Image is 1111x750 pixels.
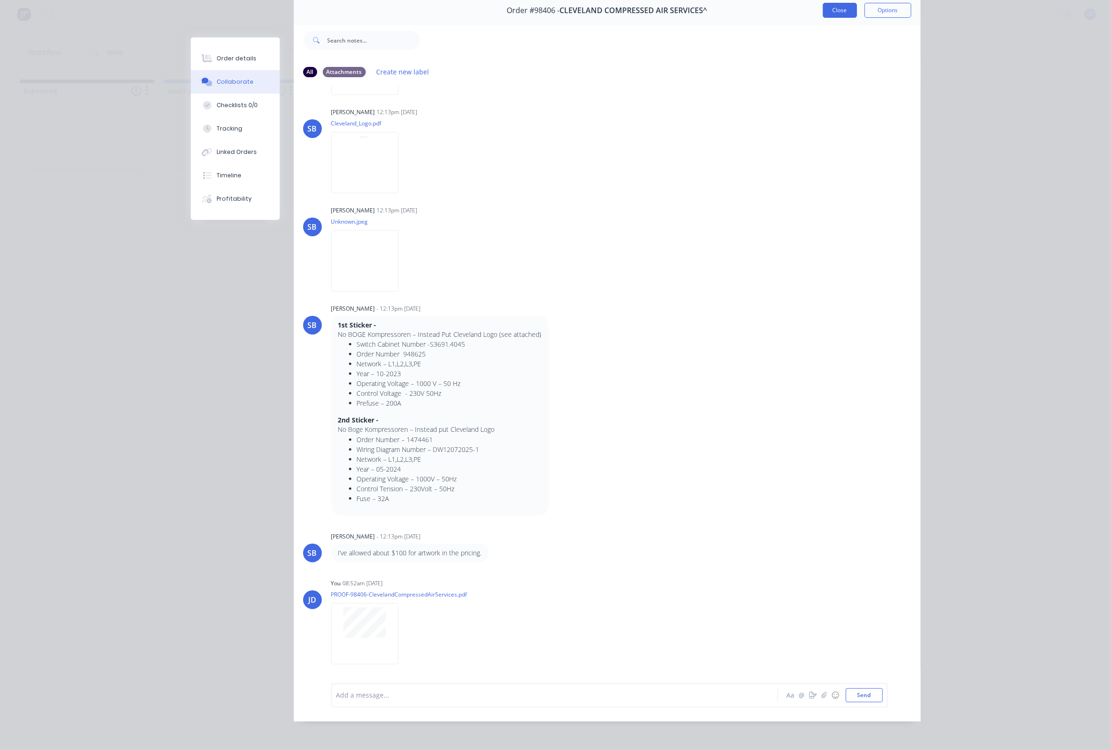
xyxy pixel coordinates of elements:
[357,444,542,454] li: Wiring Diagram Number – DW12072025-1
[377,206,418,215] div: 12:13pm [DATE]
[357,435,542,444] li: Order Number – 1474461
[830,690,841,701] button: ☺
[796,690,807,701] button: @
[308,123,317,134] div: SB
[217,54,256,63] div: Order details
[303,67,317,77] div: All
[823,3,857,18] button: Close
[191,94,280,117] button: Checklists 0/0
[331,119,408,127] p: Cleveland_Logo.pdf
[357,494,542,503] li: Fuse – 32A
[331,206,375,215] div: [PERSON_NAME]
[357,369,542,379] li: Year – 10-2023
[308,547,317,559] div: SB
[217,171,241,180] div: Timeline
[864,3,911,18] button: Options
[331,579,341,588] div: You
[323,67,366,77] div: Attachments
[191,187,280,211] button: Profitability
[338,548,482,558] p: I’ve allowed about $100 for artwork in the pricing.
[357,359,542,369] li: Network – L1,L2,L3,PE
[846,688,883,702] button: Send
[191,47,280,70] button: Order details
[327,31,420,50] input: Search notes...
[331,532,375,541] div: [PERSON_NAME]
[331,305,375,313] div: [PERSON_NAME]
[507,6,559,15] span: Order #98406 -
[338,425,542,434] p: No Boge Kompressoren – Instead put Cleveland Logo
[191,140,280,164] button: Linked Orders
[357,474,542,484] li: Operating Voltage – 1000V – 50Hz
[217,101,258,109] div: Checklists 0/0
[217,195,252,203] div: Profitability
[331,218,408,226] p: Unknown.jpeg
[357,339,542,349] li: Switch Cabinet Number -S3691.4045
[217,78,254,86] div: Collaborate
[357,349,542,359] li: Order Number 948625
[191,117,280,140] button: Tracking
[377,108,418,117] div: 12:13pm [DATE]
[357,464,542,474] li: Year – 05-2024
[377,305,421,313] div: - 12:13pm [DATE]
[191,164,280,187] button: Timeline
[217,124,242,133] div: Tracking
[338,320,377,329] strong: 1st Sticker -
[338,330,542,339] p: No BOGE Kompressoren – Instead Put Cleveland Logo (see attached)
[357,398,542,408] li: Prefuse – 200A
[191,70,280,94] button: Collaborate
[559,6,707,15] span: CLEVELAND COMPRESSED AIR SERVICES^
[338,415,379,424] strong: 2nd Sticker -
[377,532,421,541] div: - 12:13pm [DATE]
[357,484,542,494] li: Control Tension – 230Volt – 50Hz
[308,594,316,605] div: JD
[308,221,317,233] div: SB
[331,108,375,117] div: [PERSON_NAME]
[357,454,542,464] li: Network – L1,L2,L3,PE
[371,66,434,78] button: Create new label
[357,379,542,388] li: Operating Voltage – 1000 V – 50 Hz
[331,590,467,598] p: PROOF-98406-ClevelandCompressedAirServices.pdf
[357,388,542,398] li: Control Voltage - 230V 50Hz
[343,579,383,588] div: 08:52am [DATE]
[785,690,796,701] button: Aa
[217,148,257,156] div: Linked Orders
[308,320,317,331] div: SB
